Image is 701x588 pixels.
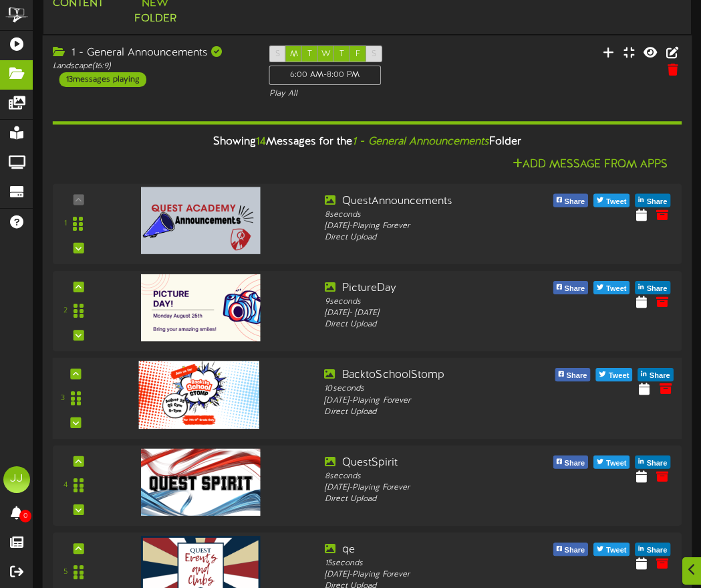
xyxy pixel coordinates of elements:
[59,72,146,87] div: 13 messages playing
[269,88,466,100] div: Play All
[596,367,633,381] button: Tweet
[43,128,692,157] div: Showing Messages for the Folder
[356,49,360,58] span: F
[638,367,674,381] button: Share
[325,231,515,243] div: Direct Upload
[325,558,515,569] div: 15 seconds
[553,193,588,207] button: Share
[3,466,30,493] div: JJ
[562,456,588,470] span: Share
[372,49,376,58] span: S
[321,49,331,58] span: W
[325,455,515,470] div: QuestSpirit
[593,193,629,207] button: Tweet
[553,455,588,468] button: Share
[307,49,312,58] span: T
[141,187,260,254] img: 912db143-8a98-463e-bcb2-d8f164236be5.png
[509,157,672,173] button: Add Message From Apps
[644,543,670,558] span: Share
[325,470,515,482] div: 8 seconds
[325,296,515,307] div: 9 seconds
[563,368,589,383] span: Share
[53,45,249,60] div: 1 - General Announcements
[324,383,516,395] div: 10 seconds
[325,209,515,220] div: 8 seconds
[636,543,671,556] button: Share
[141,274,260,340] img: 991e5706-7a8f-41e3-95bf-b7e78f960057.png
[19,510,31,522] span: 0
[647,368,673,383] span: Share
[352,136,489,148] i: 1 - General Announcements
[603,281,629,296] span: Tweet
[53,60,249,72] div: Landscape ( 16:9 )
[603,543,629,558] span: Tweet
[553,280,588,294] button: Share
[603,456,629,470] span: Tweet
[324,367,516,383] div: BacktoSchoolStomp
[325,308,515,319] div: [DATE] - [DATE]
[562,281,588,296] span: Share
[553,543,588,556] button: Share
[636,455,671,468] button: Share
[325,569,515,581] div: [DATE] - Playing Forever
[562,543,588,558] span: Share
[325,494,515,505] div: Direct Upload
[644,194,670,209] span: Share
[562,194,588,209] span: Share
[603,194,629,209] span: Tweet
[636,280,671,294] button: Share
[593,280,629,294] button: Tweet
[269,66,382,85] div: 6:00 AM - 8:00 PM
[644,281,670,296] span: Share
[325,193,515,209] div: QuestAnnouncements
[139,361,259,428] img: 42458bd0-1e50-4676-ae16-d584d694af9d.png
[325,543,515,558] div: qe
[290,49,298,58] span: M
[324,406,516,417] div: Direct Upload
[325,220,515,231] div: [DATE] - Playing Forever
[339,49,344,58] span: T
[593,543,629,556] button: Tweet
[325,280,515,296] div: PictureDay
[644,456,670,470] span: Share
[606,368,632,383] span: Tweet
[324,395,516,406] div: [DATE] - Playing Forever
[593,455,629,468] button: Tweet
[325,482,515,493] div: [DATE] - Playing Forever
[555,367,590,381] button: Share
[256,136,266,148] span: 14
[141,448,260,515] img: 79347c4c-0010-471f-ac4e-3665ea0ca7ba.png
[636,193,671,207] button: Share
[275,49,280,58] span: S
[325,319,515,330] div: Direct Upload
